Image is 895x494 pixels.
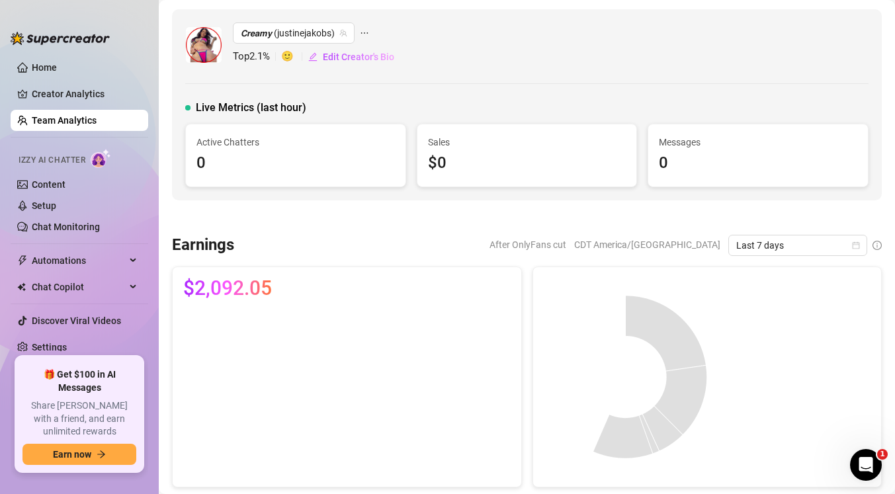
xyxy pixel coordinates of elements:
button: Earn nowarrow-right [22,444,136,465]
span: ellipsis [360,22,369,44]
span: Izzy AI Chatter [19,154,85,167]
span: arrow-right [97,450,106,459]
span: Live Metrics (last hour) [196,100,306,116]
a: Chat Monitoring [32,222,100,232]
a: Home [32,62,57,73]
span: Earn now [53,449,91,460]
span: team [339,29,347,37]
img: logo-BBDzfeDw.svg [11,32,110,45]
span: thunderbolt [17,255,28,266]
iframe: Intercom live chat [850,449,882,481]
span: info-circle [873,241,882,250]
button: Edit Creator's Bio [308,46,395,67]
span: Last 7 days [736,235,859,255]
div: 0 [659,151,857,176]
span: $2,092.05 [183,278,272,299]
img: 𝘾𝙧𝙚𝙖𝙢𝙮 [186,27,222,63]
a: Settings [32,342,67,352]
span: After OnlyFans cut [490,235,566,255]
span: Automations [32,250,126,271]
span: Sales [428,135,626,149]
a: Content [32,179,65,190]
span: CDT America/[GEOGRAPHIC_DATA] [574,235,720,255]
span: Share [PERSON_NAME] with a friend, and earn unlimited rewards [22,399,136,438]
span: Messages [659,135,857,149]
div: $0 [428,151,626,176]
h3: Earnings [172,235,234,256]
a: Creator Analytics [32,83,138,104]
a: Discover Viral Videos [32,315,121,326]
span: 🙂 [281,49,308,65]
span: 𝘾𝙧𝙚𝙖𝙢𝙮 (justinejakobs) [241,23,347,43]
a: Setup [32,200,56,211]
span: 1 [877,449,888,460]
img: AI Chatter [91,149,111,168]
img: Chat Copilot [17,282,26,292]
span: Chat Copilot [32,276,126,298]
span: Active Chatters [196,135,395,149]
span: edit [308,52,318,62]
div: 0 [196,151,395,176]
span: calendar [852,241,860,249]
span: 🎁 Get $100 in AI Messages [22,368,136,394]
span: Edit Creator's Bio [323,52,394,62]
a: Team Analytics [32,115,97,126]
span: Top 2.1 % [233,49,281,65]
